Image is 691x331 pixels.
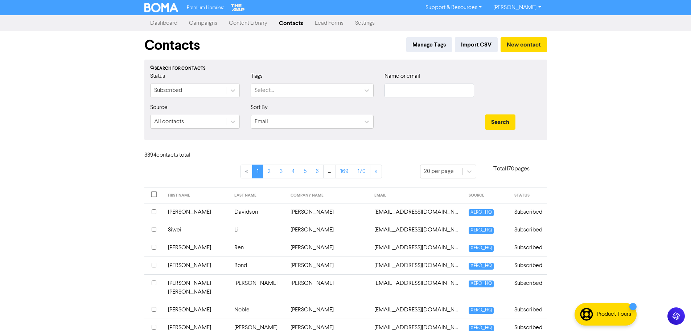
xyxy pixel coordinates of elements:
a: Dashboard [144,16,183,31]
label: Sort By [251,103,268,112]
td: Bond [230,257,286,274]
td: [PERSON_NAME] [230,274,286,301]
span: XERO_HQ [469,245,494,252]
td: Subscribed [510,239,547,257]
a: Lead Forms [309,16,349,31]
th: EMAIL [370,187,464,203]
th: SOURCE [464,187,510,203]
a: Page 170 [353,165,370,178]
td: [PERSON_NAME] [164,301,230,319]
td: [PERSON_NAME] [286,274,370,301]
td: Davidson [230,203,286,221]
td: Li [230,221,286,239]
span: XERO_HQ [469,227,494,234]
td: [PERSON_NAME] [164,239,230,257]
button: New contact [501,37,547,52]
a: Page 2 [263,165,275,178]
div: Subscribed [154,86,182,95]
td: [PERSON_NAME] [164,203,230,221]
th: STATUS [510,187,547,203]
div: Email [255,117,268,126]
div: 20 per page [424,167,454,176]
td: Siwei [164,221,230,239]
td: 1roadrunner@windowslive.com [370,274,464,301]
a: Page 169 [336,165,353,178]
th: LAST NAME [230,187,286,203]
label: Source [150,103,168,112]
a: Support & Resources [420,2,488,13]
button: Manage Tags [406,37,452,52]
td: Subscribed [510,274,547,301]
a: Page 6 [311,165,324,178]
td: Ren [230,239,286,257]
span: XERO_HQ [469,280,494,287]
h1: Contacts [144,37,200,54]
a: Page 4 [287,165,299,178]
span: Premium Libraries: [187,5,224,10]
div: All contacts [154,117,184,126]
a: Page 1 is your current page [252,165,263,178]
td: [PERSON_NAME] [286,239,370,257]
span: XERO_HQ [469,209,494,216]
a: Settings [349,16,381,31]
a: Page 5 [299,165,311,178]
td: [PERSON_NAME] [286,203,370,221]
td: Subscribed [510,301,547,319]
button: Import CSV [455,37,498,52]
td: [PERSON_NAME] [PERSON_NAME] [164,274,230,301]
th: COMPANY NAME [286,187,370,203]
td: [PERSON_NAME] [286,221,370,239]
td: 1336503@qq.com [370,239,464,257]
a: Campaigns [183,16,223,31]
td: 1033132005@qq.com [370,221,464,239]
img: The Gap [230,3,246,12]
td: 01dianedavidson@gmail.com [370,203,464,221]
th: FIRST NAME [164,187,230,203]
h6: 3394 contact s total [144,152,202,159]
td: 222pnn@gmail.com [370,301,464,319]
td: 14cathybond@gmail.com [370,257,464,274]
label: Name or email [384,72,420,81]
div: Select... [255,86,274,95]
td: [PERSON_NAME] [286,257,370,274]
iframe: Chat Widget [655,296,691,331]
td: [PERSON_NAME] [164,257,230,274]
img: BOMA Logo [144,3,178,12]
button: Search [485,114,515,130]
td: Subscribed [510,257,547,274]
a: [PERSON_NAME] [488,2,547,13]
td: Noble [230,301,286,319]
a: Contacts [273,16,309,31]
p: Total 170 pages [476,165,547,173]
span: XERO_HQ [469,307,494,314]
a: Content Library [223,16,273,31]
label: Tags [251,72,263,81]
a: » [370,165,382,178]
label: Status [150,72,165,81]
div: Search for contacts [150,65,541,72]
td: Subscribed [510,221,547,239]
td: [PERSON_NAME] [286,301,370,319]
td: Subscribed [510,203,547,221]
span: XERO_HQ [469,263,494,270]
a: Page 3 [275,165,287,178]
